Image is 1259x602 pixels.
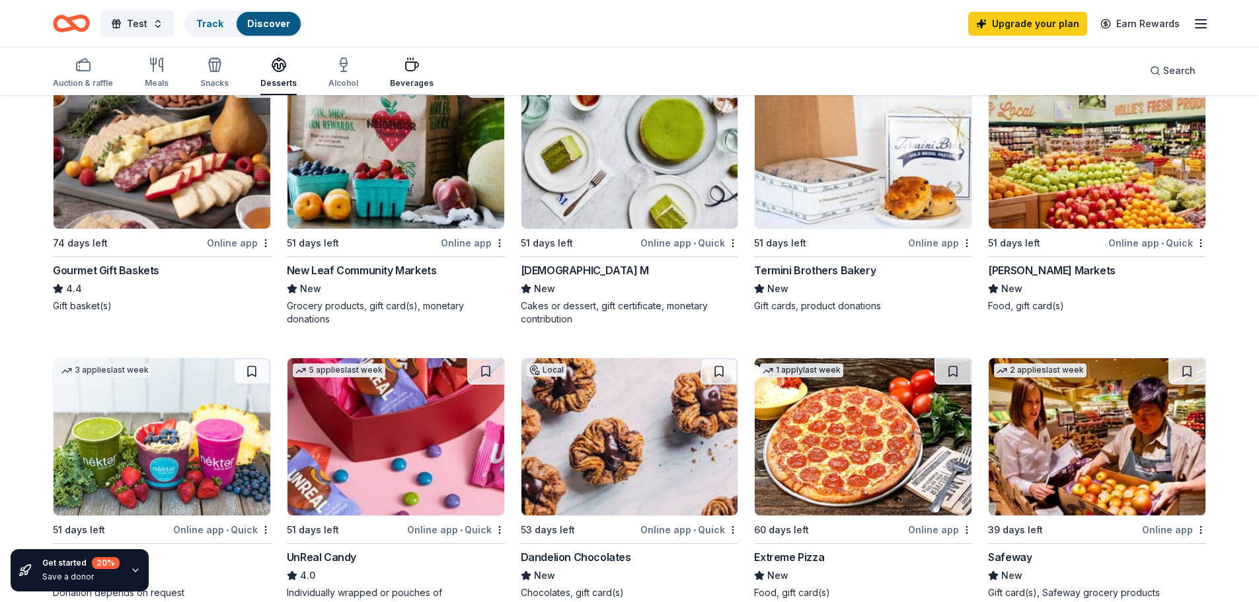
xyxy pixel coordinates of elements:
[145,52,169,95] button: Meals
[184,11,302,37] button: TrackDiscover
[908,521,972,538] div: Online app
[300,281,321,297] span: New
[59,363,151,377] div: 3 applies last week
[760,363,843,377] div: 1 apply last week
[988,299,1206,313] div: Food, gift card(s)
[1161,238,1164,248] span: •
[640,521,738,538] div: Online app Quick
[521,71,738,229] img: Image for Lady M
[534,568,555,583] span: New
[994,363,1087,377] div: 2 applies last week
[287,71,504,229] img: Image for New Leaf Community Markets
[767,281,788,297] span: New
[173,521,271,538] div: Online app Quick
[988,235,1040,251] div: 51 days left
[92,557,120,569] div: 20 %
[207,235,271,251] div: Online app
[200,78,229,89] div: Snacks
[287,358,504,515] img: Image for UnReal Candy
[1142,521,1206,538] div: Online app
[42,572,120,582] div: Save a donor
[53,78,113,89] div: Auction & raffle
[53,8,90,39] a: Home
[1139,57,1206,84] button: Search
[287,71,505,326] a: Image for New Leaf Community MarketsLocal51 days leftOnline appNew Leaf Community MarketsNewGroce...
[53,52,113,95] button: Auction & raffle
[66,281,82,297] span: 4.4
[100,11,174,37] button: Test
[1163,63,1196,79] span: Search
[407,521,505,538] div: Online app Quick
[53,235,108,251] div: 74 days left
[527,363,566,377] div: Local
[521,299,739,326] div: Cakes or dessert, gift certificate, monetary contribution
[767,568,788,583] span: New
[754,262,876,278] div: Termini Brothers Bakery
[260,78,297,89] div: Desserts
[521,549,631,565] div: Dandelion Chocolates
[196,18,223,29] a: Track
[640,235,738,251] div: Online app Quick
[521,586,739,599] div: Chocolates, gift card(s)
[693,238,696,248] span: •
[755,358,972,515] img: Image for Extreme Pizza
[988,262,1116,278] div: [PERSON_NAME] Markets
[53,299,271,313] div: Gift basket(s)
[53,522,105,538] div: 51 days left
[1001,281,1022,297] span: New
[1092,12,1188,36] a: Earn Rewards
[754,71,972,313] a: Image for Termini Brothers Bakery3 applieslast week51 days leftOnline appTermini Brothers BakeryN...
[988,586,1206,599] div: Gift card(s), Safeway grocery products
[287,235,339,251] div: 51 days left
[754,357,972,599] a: Image for Extreme Pizza1 applylast week60 days leftOnline appExtreme PizzaNewFood, gift card(s)
[226,525,229,535] span: •
[53,262,159,278] div: Gourmet Gift Baskets
[260,52,297,95] button: Desserts
[693,525,696,535] span: •
[54,358,270,515] img: Image for Nekter Juice Bar
[53,357,271,599] a: Image for Nekter Juice Bar3 applieslast week51 days leftOnline app•QuickNekter Juice BarNewDonati...
[390,52,434,95] button: Beverages
[521,358,738,515] img: Image for Dandelion Chocolates
[53,71,271,313] a: Image for Gourmet Gift Baskets9 applieslast week74 days leftOnline appGourmet Gift Baskets4.4Gift...
[287,262,437,278] div: New Leaf Community Markets
[460,525,463,535] span: •
[42,557,120,569] div: Get started
[988,357,1206,599] a: Image for Safeway2 applieslast week39 days leftOnline appSafewayNewGift card(s), Safeway grocery ...
[328,78,358,89] div: Alcohol
[328,52,358,95] button: Alcohol
[534,281,555,297] span: New
[521,522,575,538] div: 53 days left
[390,78,434,89] div: Beverages
[988,71,1206,313] a: Image for Mollie Stone's MarketsLocal51 days leftOnline app•Quick[PERSON_NAME] MarketsNewFood, gi...
[247,18,290,29] a: Discover
[127,16,147,32] span: Test
[968,12,1087,36] a: Upgrade your plan
[755,71,972,229] img: Image for Termini Brothers Bakery
[908,235,972,251] div: Online app
[1108,235,1206,251] div: Online app Quick
[754,549,824,565] div: Extreme Pizza
[287,299,505,326] div: Grocery products, gift card(s), monetary donations
[1001,568,1022,583] span: New
[441,235,505,251] div: Online app
[145,78,169,89] div: Meals
[988,549,1032,565] div: Safeway
[989,358,1205,515] img: Image for Safeway
[521,357,739,599] a: Image for Dandelion ChocolatesLocal53 days leftOnline app•QuickDandelion ChocolatesNewChocolates,...
[200,52,229,95] button: Snacks
[754,522,809,538] div: 60 days left
[754,299,972,313] div: Gift cards, product donations
[287,522,339,538] div: 51 days left
[54,71,270,229] img: Image for Gourmet Gift Baskets
[293,363,385,377] div: 5 applies last week
[300,568,315,583] span: 4.0
[754,235,806,251] div: 51 days left
[989,71,1205,229] img: Image for Mollie Stone's Markets
[521,235,573,251] div: 51 days left
[287,549,356,565] div: UnReal Candy
[754,586,972,599] div: Food, gift card(s)
[521,262,649,278] div: [DEMOGRAPHIC_DATA] M
[521,71,739,326] a: Image for Lady M2 applieslast week51 days leftOnline app•Quick[DEMOGRAPHIC_DATA] MNewCakes or des...
[988,522,1043,538] div: 39 days left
